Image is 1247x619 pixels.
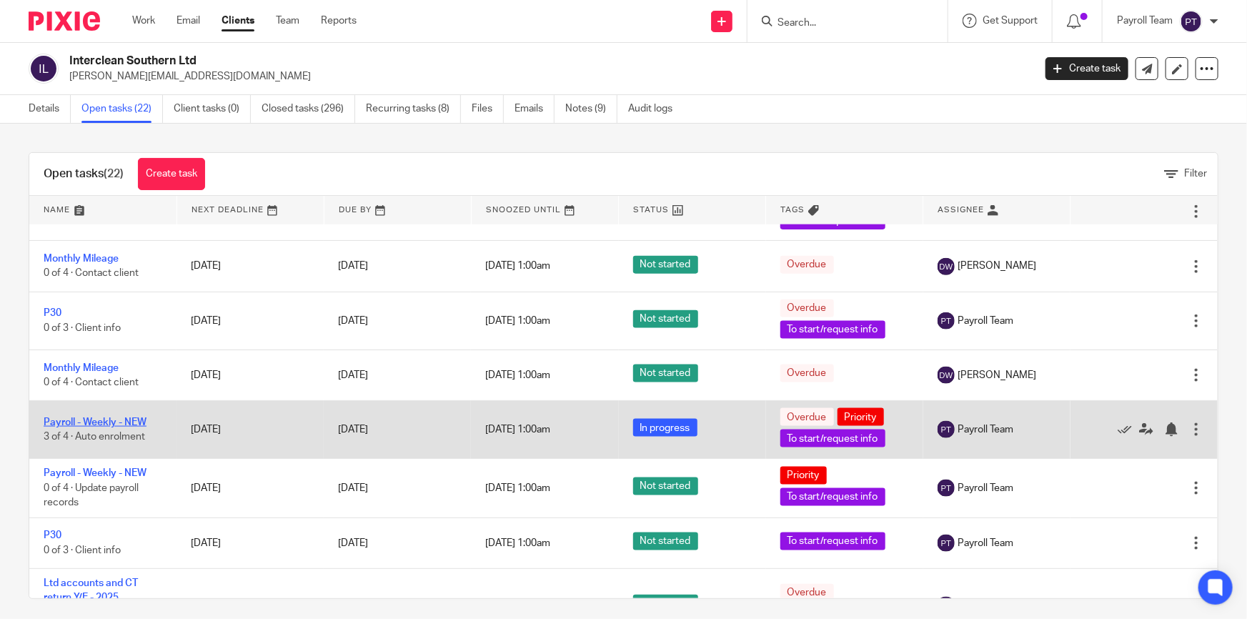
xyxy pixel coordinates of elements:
a: Files [472,95,504,123]
a: Notes (9) [565,95,617,123]
a: Ltd accounts and CT return Y/E - 2025 [44,578,138,603]
span: 0 of 3 · Client info [44,323,121,333]
span: Not started [633,365,698,382]
a: Reports [321,14,357,28]
span: Priority [780,467,827,485]
a: Recurring tasks (8) [366,95,461,123]
a: Monthly Mileage [44,254,119,264]
a: Details [29,95,71,123]
span: 0 of 3 · Client info [44,545,121,555]
span: [PERSON_NAME] [958,259,1037,273]
span: To start/request info [780,321,885,339]
span: Payroll Team [958,481,1014,495]
img: svg%3E [938,480,955,497]
span: Overdue [780,299,834,317]
span: [DATE] [338,262,368,272]
img: svg%3E [938,535,955,552]
span: [DATE] 1:00am [485,425,550,435]
span: Snoozed Until [486,206,561,214]
a: Create task [1045,57,1128,80]
span: Payroll Team [958,422,1014,437]
span: Payroll Team [958,536,1014,550]
img: svg%3E [938,258,955,275]
img: svg%3E [1180,10,1203,33]
a: Monthly Mileage [44,363,119,373]
span: [DATE] [338,483,368,493]
a: Emails [515,95,555,123]
td: [DATE] [177,241,324,292]
span: 0 of 4 · Contact client [44,377,139,387]
h2: Interclean Southern Ltd [69,54,833,69]
a: Client tasks (0) [174,95,251,123]
span: Filter [1184,169,1207,179]
span: [DATE] 1:00am [485,370,550,380]
p: Payroll Team [1117,14,1173,28]
span: 3 of 4 · Auto enrolment [44,432,145,442]
p: [PERSON_NAME][EMAIL_ADDRESS][DOMAIN_NAME] [69,69,1024,84]
td: [DATE] [177,401,324,459]
a: Audit logs [628,95,683,123]
span: To start/request info [780,533,885,550]
a: P30 [44,530,61,540]
img: svg%3E [938,421,955,438]
span: Overdue [780,256,834,274]
span: [PERSON_NAME] [958,368,1037,382]
span: Not started [633,310,698,328]
span: [DATE] [338,316,368,326]
span: Not started [633,256,698,274]
span: Payroll Team [958,314,1014,328]
span: In progress [633,419,697,437]
span: [DATE] [338,370,368,380]
img: svg%3E [29,54,59,84]
a: Open tasks (22) [81,95,163,123]
img: Pixie [29,11,100,31]
a: Team [276,14,299,28]
span: [DATE] [338,538,368,548]
img: svg%3E [938,367,955,384]
span: Get Support [983,16,1038,26]
span: [DATE] 1:00am [485,316,550,326]
span: [PERSON_NAME] [958,598,1037,613]
span: Overdue [780,584,834,602]
span: (22) [104,168,124,179]
span: Priority [838,408,884,426]
a: Create task [138,158,205,190]
span: [DATE] 1:00am [485,538,550,548]
span: Tags [780,206,805,214]
img: svg%3E [938,597,955,614]
span: Not started [633,533,698,550]
a: Clients [222,14,254,28]
td: [DATE] [177,292,324,350]
a: Closed tasks (296) [262,95,355,123]
a: Work [132,14,155,28]
span: 0 of 4 · Contact client [44,269,139,279]
span: Overdue [780,408,834,426]
td: [DATE] [177,518,324,568]
td: [DATE] [177,350,324,400]
span: Overdue [780,365,834,382]
span: To start/request info [780,488,885,506]
span: To start/request info [780,430,885,447]
span: Not started [633,477,698,495]
span: Not started [633,595,698,613]
span: Status [633,206,669,214]
span: [DATE] 1:00am [485,483,550,493]
a: Mark as done [1118,422,1139,437]
span: [DATE] [338,425,368,435]
h1: Open tasks [44,167,124,182]
img: svg%3E [938,312,955,330]
span: 0 of 4 · Update payroll records [44,483,139,508]
a: Payroll - Weekly - NEW [44,417,146,427]
a: P30 [44,308,61,318]
span: [DATE] 1:00am [485,262,550,272]
td: [DATE] [177,459,324,518]
a: Email [177,14,200,28]
a: Payroll - Weekly - NEW [44,468,146,478]
input: Search [776,17,905,30]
